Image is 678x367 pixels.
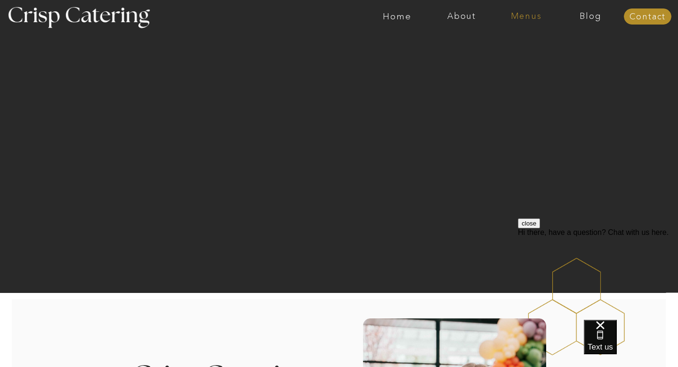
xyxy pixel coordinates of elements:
[494,12,558,21] a: Menus
[429,12,494,21] a: About
[584,320,678,367] iframe: podium webchat widget bubble
[558,12,623,21] a: Blog
[365,12,429,21] a: Home
[624,12,671,22] a: Contact
[518,218,678,332] iframe: podium webchat widget prompt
